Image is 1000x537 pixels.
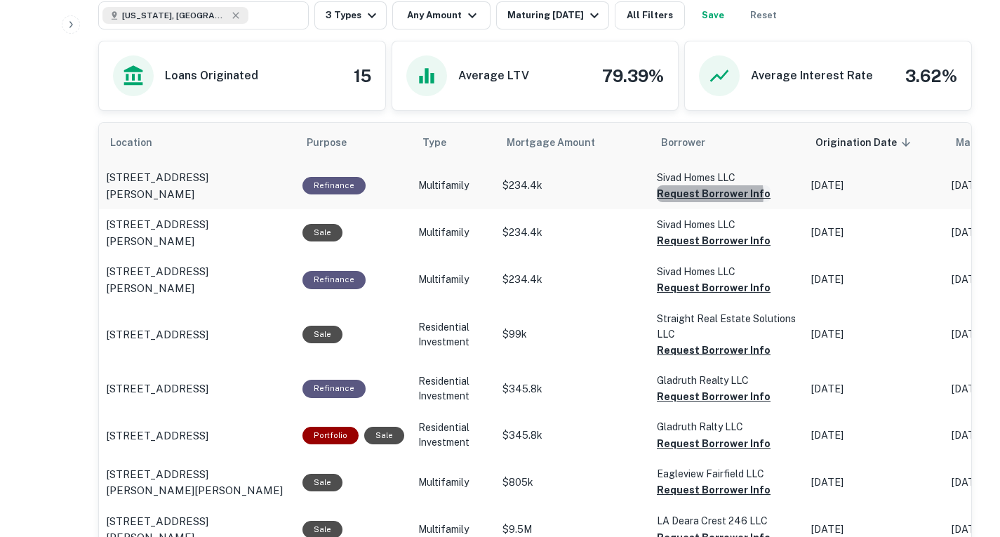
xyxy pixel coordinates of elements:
div: Sale [302,326,342,343]
h6: Average Interest Rate [751,67,873,84]
p: [STREET_ADDRESS] [106,326,208,343]
p: Multifamily [418,522,488,537]
a: [STREET_ADDRESS][PERSON_NAME] [106,169,288,202]
button: Request Borrower Info [657,232,771,249]
p: [DATE] [811,475,938,490]
button: Maturing [DATE] [496,1,609,29]
p: Sivad Homes LLC [657,217,797,232]
p: $234.4k [502,272,643,287]
div: Sale [302,474,342,491]
p: [DATE] [811,382,938,397]
span: Location [110,134,171,151]
th: Borrower [650,123,804,162]
th: Location [99,123,295,162]
p: Multifamily [418,272,488,287]
p: [DATE] [811,272,938,287]
p: $9.5M [502,522,643,537]
p: Eagleview Fairfield LLC [657,466,797,482]
p: [DATE] [811,327,938,342]
span: Mortgage Amount [507,134,613,151]
div: Maturing [DATE] [507,7,603,24]
th: Type [411,123,495,162]
span: Borrower [661,134,705,151]
span: Type [422,134,465,151]
div: Sale [302,224,342,241]
h6: Loans Originated [165,67,258,84]
p: $345.8k [502,382,643,397]
button: Request Borrower Info [657,185,771,202]
h4: 15 [354,63,371,88]
button: 3 Types [314,1,387,29]
h4: 3.62% [905,63,957,88]
p: Multifamily [418,475,488,490]
button: Save your search to get updates of matches that match your search criteria. [691,1,735,29]
p: $234.4k [502,225,643,240]
p: Multifamily [418,178,488,193]
p: Residential Investment [418,420,488,450]
h6: Average LTV [458,67,529,84]
p: [DATE] [811,428,938,443]
button: Any Amount [392,1,491,29]
iframe: Chat Widget [930,425,1000,492]
p: $234.4k [502,178,643,193]
button: Request Borrower Info [657,279,771,296]
p: Sivad Homes LLC [657,170,797,185]
button: Request Borrower Info [657,388,771,405]
p: Gladruth Realty LLC [657,373,797,388]
p: Straight Real Estate Solutions LLC [657,311,797,342]
p: Multifamily [418,225,488,240]
th: Purpose [295,123,411,162]
button: Reset [741,1,786,29]
div: Sale [364,427,404,444]
p: $99k [502,327,643,342]
a: [STREET_ADDRESS][PERSON_NAME] [106,216,288,249]
button: Request Borrower Info [657,482,771,498]
p: Gladruth Ralty LLC [657,419,797,435]
p: [STREET_ADDRESS] [106,380,208,397]
th: Mortgage Amount [495,123,650,162]
span: Origination Date [815,134,915,151]
button: All Filters [615,1,685,29]
div: This is a portfolio loan with 2 properties [302,427,359,444]
p: Residential Investment [418,374,488,404]
th: Origination Date [804,123,945,162]
p: [DATE] [811,178,938,193]
p: LA Deara Crest 246 LLC [657,513,797,529]
p: Sivad Homes LLC [657,264,797,279]
span: [US_STATE], [GEOGRAPHIC_DATA] [122,9,227,22]
div: This loan purpose was for refinancing [302,380,366,397]
h4: 79.39% [602,63,664,88]
button: Request Borrower Info [657,342,771,359]
p: [DATE] [811,522,938,537]
p: [STREET_ADDRESS] [106,427,208,444]
div: This loan purpose was for refinancing [302,271,366,289]
p: $805k [502,475,643,490]
p: Residential Investment [418,320,488,350]
a: [STREET_ADDRESS][PERSON_NAME][PERSON_NAME] [106,466,288,499]
button: Request Borrower Info [657,435,771,452]
a: [STREET_ADDRESS] [106,427,288,444]
a: [STREET_ADDRESS] [106,380,288,397]
a: [STREET_ADDRESS][PERSON_NAME] [106,263,288,296]
p: [DATE] [811,225,938,240]
span: Purpose [307,134,365,151]
p: $345.8k [502,428,643,443]
a: [STREET_ADDRESS] [106,326,288,343]
div: This loan purpose was for refinancing [302,177,366,194]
